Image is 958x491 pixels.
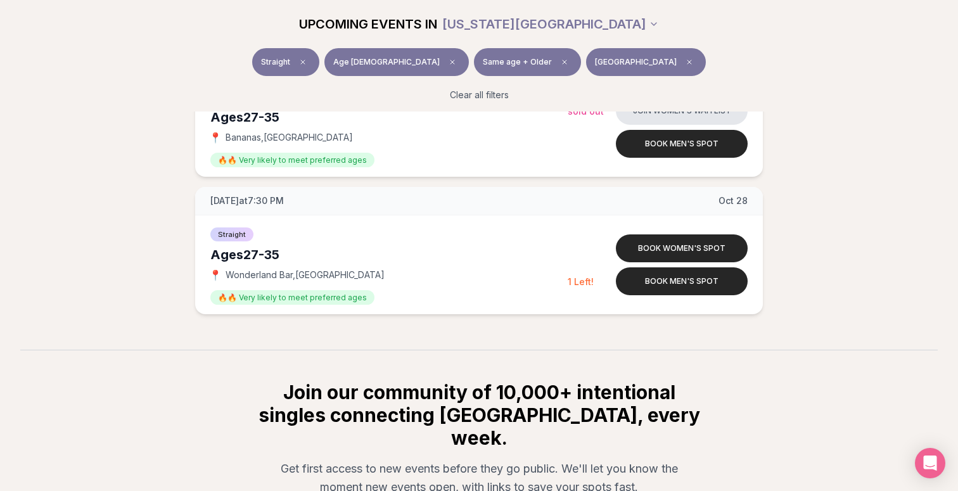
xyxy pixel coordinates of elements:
h2: Join our community of 10,000+ intentional singles connecting [GEOGRAPHIC_DATA], every week. [256,381,702,449]
span: Clear event type filter [295,54,310,70]
span: Straight [210,227,253,241]
div: Open Intercom Messenger [915,448,945,478]
div: Ages 27-35 [210,246,568,264]
span: Wonderland Bar , [GEOGRAPHIC_DATA] [226,269,385,281]
span: UPCOMING EVENTS IN [299,15,437,33]
span: Straight [261,57,290,67]
span: Same age + Older [483,57,552,67]
button: Age [DEMOGRAPHIC_DATA]Clear age [324,48,469,76]
span: 🔥🔥 Very likely to meet preferred ages [210,290,374,305]
span: 1 Left! [568,276,594,287]
span: Oct 28 [718,194,748,207]
button: Same age + OlderClear preference [474,48,581,76]
button: Book men's spot [616,267,748,295]
button: Book men's spot [616,130,748,158]
button: StraightClear event type filter [252,48,319,76]
button: [US_STATE][GEOGRAPHIC_DATA] [442,10,659,38]
span: Bananas , [GEOGRAPHIC_DATA] [226,131,353,144]
div: Ages 27-35 [210,108,568,126]
span: [DATE] at 7:30 PM [210,194,284,207]
span: 🔥🔥 Very likely to meet preferred ages [210,153,374,167]
span: [GEOGRAPHIC_DATA] [595,57,677,67]
span: Age [DEMOGRAPHIC_DATA] [333,57,440,67]
span: 📍 [210,132,220,143]
button: Book women's spot [616,234,748,262]
button: Clear all filters [442,81,516,109]
span: Clear preference [557,54,572,70]
button: [GEOGRAPHIC_DATA]Clear borough filter [586,48,706,76]
span: Clear borough filter [682,54,697,70]
span: 📍 [210,270,220,280]
span: Clear age [445,54,460,70]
